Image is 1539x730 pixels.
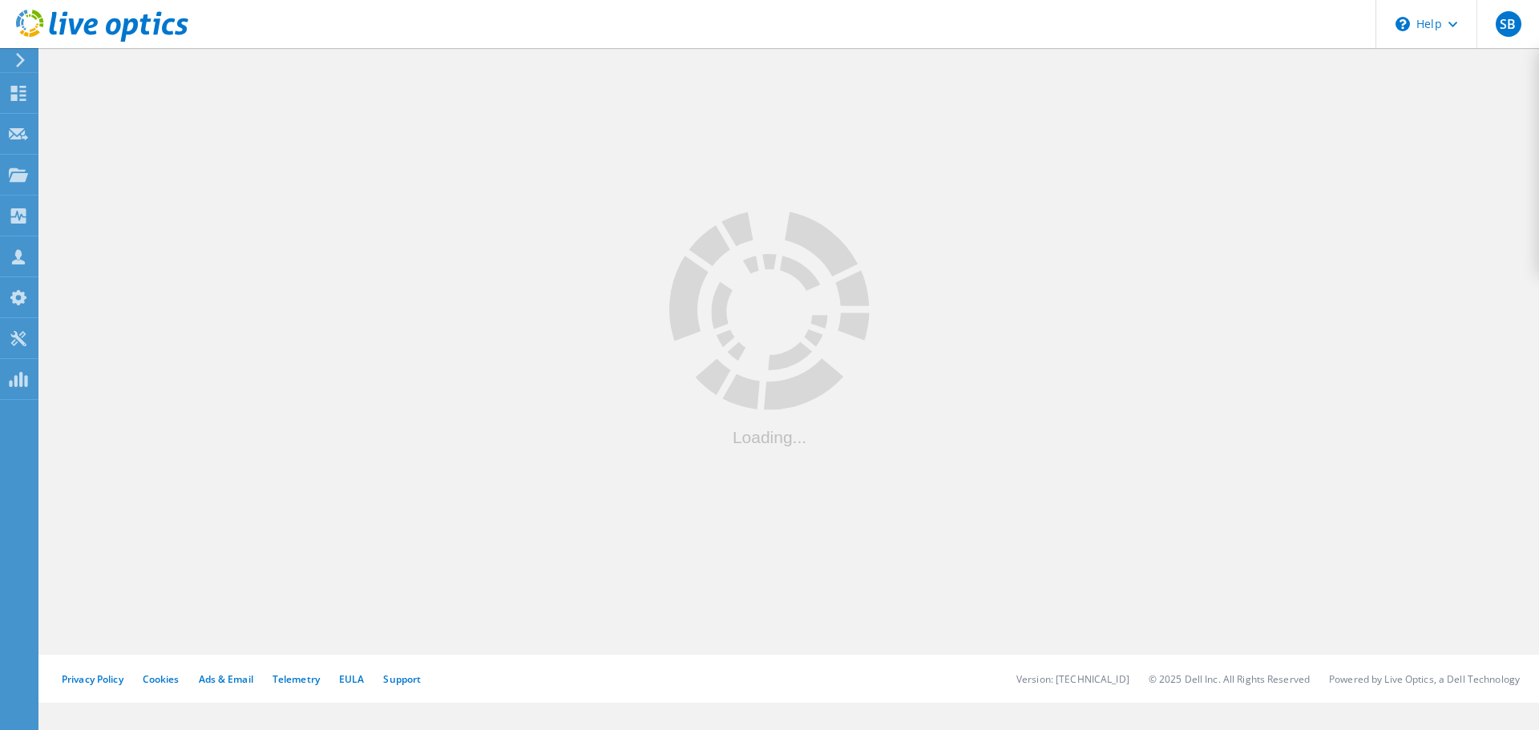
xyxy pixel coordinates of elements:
li: Powered by Live Optics, a Dell Technology [1329,672,1520,686]
a: Support [383,672,421,686]
li: Version: [TECHNICAL_ID] [1016,672,1129,686]
svg: \n [1396,17,1410,31]
li: © 2025 Dell Inc. All Rights Reserved [1149,672,1310,686]
a: Live Optics Dashboard [16,34,188,45]
a: Privacy Policy [62,672,123,686]
a: Ads & Email [199,672,253,686]
div: Loading... [669,428,870,445]
span: SB [1500,18,1516,30]
a: Telemetry [273,672,320,686]
a: EULA [339,672,364,686]
a: Cookies [143,672,180,686]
